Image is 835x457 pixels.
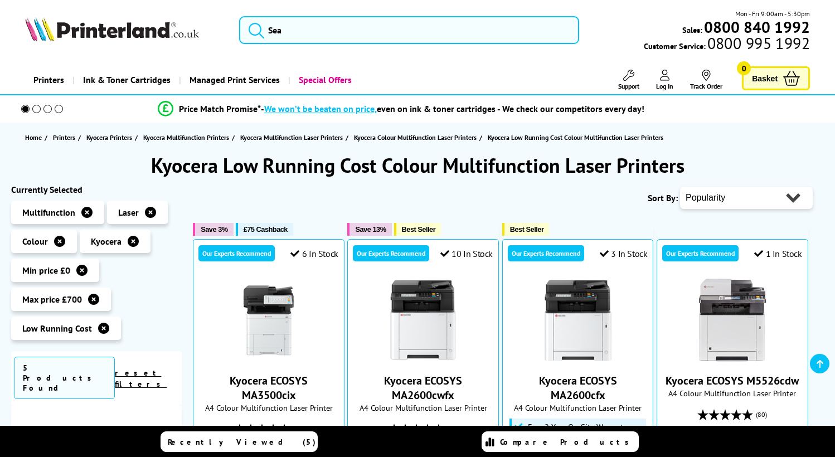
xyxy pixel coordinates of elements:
[53,132,75,143] span: Printers
[648,192,678,203] span: Sort By:
[143,132,229,143] span: Kyocera Multifunction Printers
[11,152,824,178] h1: Kyocera Low Running Cost Colour Multifunction Laser Printers
[354,132,479,143] a: Kyocera Colour Multifunction Laser Printers
[381,279,465,362] img: Kyocera ECOSYS MA2600cwfx
[198,245,275,261] div: Our Experts Recommend
[355,225,386,234] span: Save 13%
[682,25,702,35] span: Sales:
[236,223,293,236] button: £75 Cashback
[199,402,338,413] span: A4 Colour Multifunction Laser Printer
[447,419,458,440] span: (20)
[261,103,644,114] div: - even on ink & toner cartridges - We check our competitors every day!
[179,66,288,94] a: Managed Print Services
[25,17,199,41] img: Printerland Logo
[754,248,802,259] div: 1 In Stock
[500,437,635,447] span: Compare Products
[384,373,462,402] a: Kyocera ECOSYS MA2600cwfx
[488,133,663,142] span: Kyocera Low Running Cost Colour Multifunction Laser Printers
[618,70,639,90] a: Support
[381,353,465,364] a: Kyocera ECOSYS MA2600cwfx
[528,422,627,431] span: Free 2 Year On-Site Warranty
[354,132,477,143] span: Kyocera Colour Multifunction Laser Printers
[22,236,48,247] span: Colour
[756,404,767,425] span: (80)
[227,279,310,362] img: Kyocera ECOSYS MA3500cix
[482,431,639,452] a: Compare Products
[502,223,550,236] button: Best Seller
[53,132,78,143] a: Printers
[691,279,774,362] img: Kyocera ECOSYS M5526cdw
[353,402,493,413] span: A4 Colour Multifunction Laser Printer
[25,66,72,94] a: Printers
[143,132,232,143] a: Kyocera Multifunction Printers
[227,353,310,364] a: Kyocera ECOSYS MA3500cix
[240,132,343,143] span: Kyocera Multifunction Laser Printers
[706,38,810,48] span: 0800 995 1992
[618,82,639,90] span: Support
[702,22,810,32] a: 0800 840 1992
[118,207,139,218] span: Laser
[168,437,316,447] span: Recently Viewed (5)
[22,294,82,305] span: Max price £700
[115,368,167,389] a: reset filters
[179,103,261,114] span: Price Match Promise*
[201,225,227,234] span: Save 3%
[539,373,617,402] a: Kyocera ECOSYS MA2600cfx
[656,82,673,90] span: Log In
[402,225,436,234] span: Best Seller
[264,103,377,114] span: We won’t be beaten on price,
[25,132,45,143] a: Home
[22,207,75,218] span: Multifunction
[22,323,92,334] span: Low Running Cost
[742,66,810,90] a: Basket 0
[288,66,360,94] a: Special Offers
[508,402,648,413] span: A4 Colour Multifunction Laser Printer
[230,373,308,402] a: Kyocera ECOSYS MA3500cix
[14,357,115,399] span: 5 Products Found
[244,225,288,234] span: £75 Cashback
[293,419,304,440] span: (30)
[600,248,648,259] div: 3 In Stock
[290,248,338,259] div: 6 In Stock
[86,132,132,143] span: Kyocera Printers
[11,184,182,195] div: Currently Selected
[161,431,318,452] a: Recently Viewed (5)
[440,248,493,259] div: 10 In Stock
[656,70,673,90] a: Log In
[394,223,441,236] button: Best Seller
[690,70,722,90] a: Track Order
[644,38,810,51] span: Customer Service:
[193,223,233,236] button: Save 3%
[25,17,225,43] a: Printerland Logo
[6,99,797,119] li: modal_Promise
[240,132,346,143] a: Kyocera Multifunction Laser Printers
[86,132,135,143] a: Kyocera Printers
[353,245,429,261] div: Our Experts Recommend
[737,61,751,75] span: 0
[752,71,778,86] span: Basket
[662,245,739,261] div: Our Experts Recommend
[91,236,122,247] span: Kyocera
[72,66,179,94] a: Ink & Toner Cartridges
[83,66,171,94] span: Ink & Toner Cartridges
[704,17,810,37] b: 0800 840 1992
[691,353,774,364] a: Kyocera ECOSYS M5526cdw
[20,424,173,435] span: Brand
[508,245,584,261] div: Our Experts Recommend
[22,265,70,276] span: Min price £0
[536,353,620,364] a: Kyocera ECOSYS MA2600cfx
[536,279,620,362] img: Kyocera ECOSYS MA2600cfx
[239,16,579,44] input: Sea
[347,223,391,236] button: Save 13%
[735,8,810,19] span: Mon - Fri 9:00am - 5:30pm
[663,388,802,398] span: A4 Colour Multifunction Laser Printer
[666,373,799,388] a: Kyocera ECOSYS M5526cdw
[510,225,544,234] span: Best Seller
